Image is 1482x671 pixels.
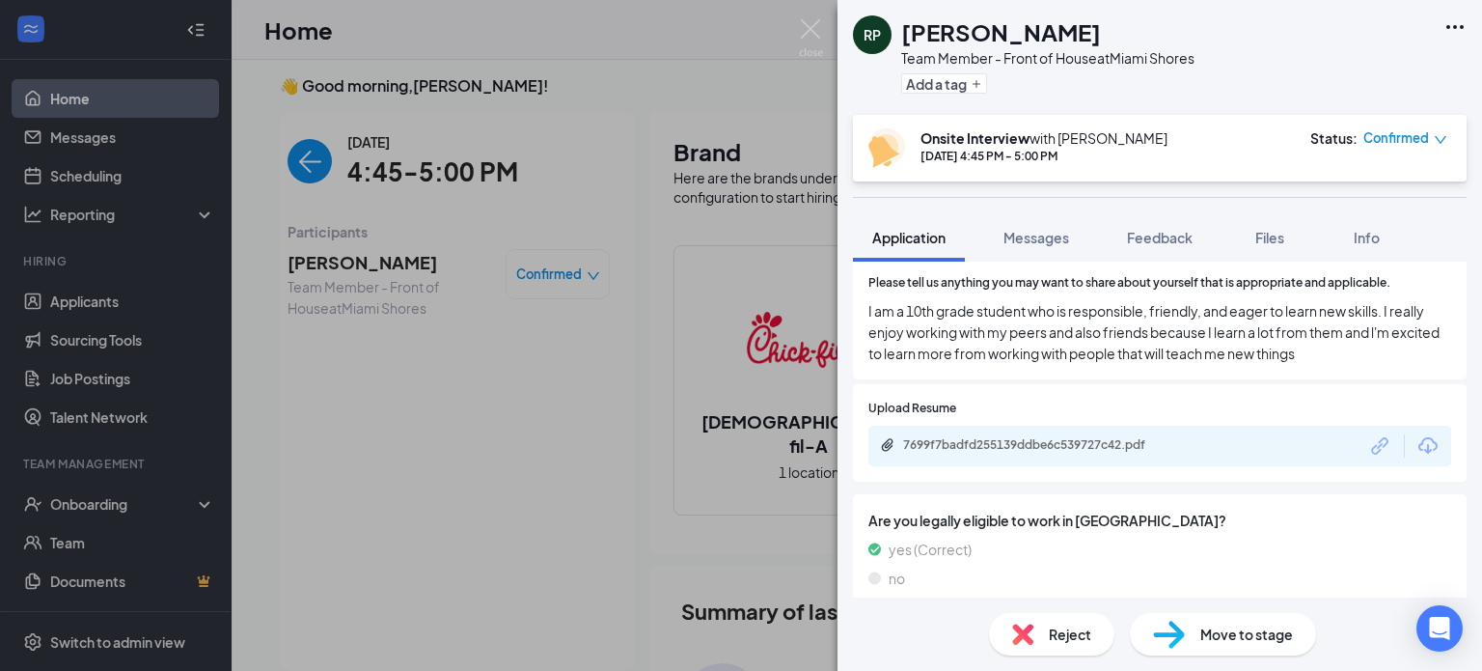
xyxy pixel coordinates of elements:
div: RP [864,25,881,44]
span: no [889,568,905,589]
span: Feedback [1127,229,1193,246]
div: [DATE] 4:45 PM - 5:00 PM [920,148,1167,164]
svg: Link [1368,433,1393,459]
div: with [PERSON_NAME] [920,128,1167,148]
svg: Plus [971,78,982,90]
button: PlusAdd a tag [901,73,987,94]
span: Are you legally eligible to work in [GEOGRAPHIC_DATA]? [868,510,1451,531]
div: Open Intercom Messenger [1416,605,1463,652]
span: Messages [1003,229,1069,246]
svg: Ellipses [1443,15,1467,39]
span: Please tell us anything you may want to share about yourself that is appropriate and applicable. [868,274,1390,293]
svg: Paperclip [880,437,895,453]
svg: Download [1416,434,1440,458]
span: I am a 10th grade student who is responsible, friendly, and eager to learn new skills. I really e... [868,300,1451,364]
span: Application [872,229,946,246]
span: Upload Resume [868,400,956,418]
span: yes (Correct) [889,539,972,560]
h1: [PERSON_NAME] [901,15,1101,48]
a: Paperclip7699f7badfd255139ddbe6c539727c42.pdf [880,437,1193,456]
span: down [1434,133,1447,147]
span: Info [1354,229,1380,246]
span: Confirmed [1363,128,1429,148]
div: Status : [1310,128,1358,148]
span: Move to stage [1200,624,1293,645]
span: Reject [1049,624,1091,645]
div: 7699f7badfd255139ddbe6c539727c42.pdf [903,437,1173,453]
b: Onsite Interview [920,129,1029,147]
span: Files [1255,229,1284,246]
div: Team Member - Front of House at Miami Shores [901,48,1194,68]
